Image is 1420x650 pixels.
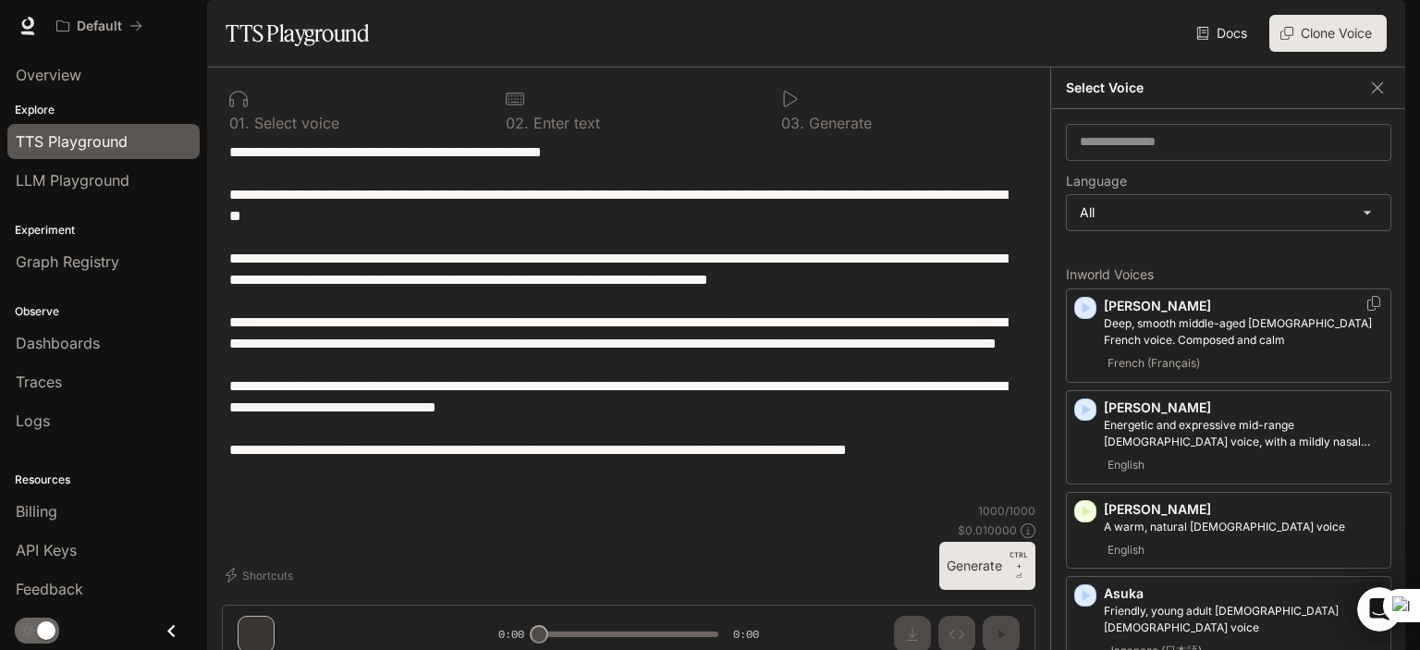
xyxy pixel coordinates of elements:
button: All workspaces [48,7,151,44]
p: $ 0.010000 [958,522,1017,538]
button: Shortcuts [222,560,300,590]
div: All [1067,195,1390,230]
p: Enter text [529,116,600,130]
p: ⏎ [1010,549,1028,583]
p: Language [1066,175,1127,188]
p: Inworld Voices [1066,268,1391,281]
p: Select voice [250,116,339,130]
p: Energetic and expressive mid-range male voice, with a mildly nasal quality [1104,417,1383,450]
a: Docs [1193,15,1255,52]
p: 0 1 . [229,116,250,130]
button: GenerateCTRL +⏎ [939,542,1035,590]
p: [PERSON_NAME] [1104,500,1383,519]
p: Asuka [1104,584,1383,603]
p: [PERSON_NAME] [1104,297,1383,315]
p: A warm, natural female voice [1104,519,1383,535]
p: 1000 / 1000 [978,503,1035,519]
iframe: Intercom live chat [1357,587,1402,632]
p: Deep, smooth middle-aged male French voice. Composed and calm [1104,315,1383,349]
p: 0 2 . [506,116,529,130]
p: [PERSON_NAME] [1104,399,1383,417]
span: English [1104,539,1148,561]
h1: TTS Playground [226,15,369,52]
p: Friendly, young adult Japanese female voice [1104,603,1383,636]
p: Default [77,18,122,34]
span: English [1104,454,1148,476]
button: Copy Voice ID [1365,296,1383,311]
p: CTRL + [1010,549,1028,571]
span: French (Français) [1104,352,1204,374]
p: Generate [804,116,872,130]
p: 0 3 . [781,116,804,130]
button: Clone Voice [1269,15,1387,52]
